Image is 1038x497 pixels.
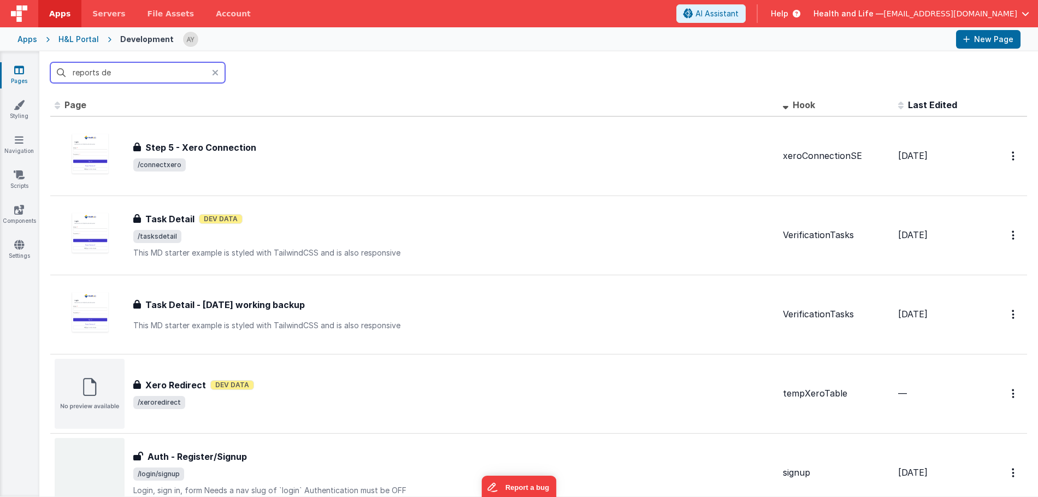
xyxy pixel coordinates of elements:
span: Dev Data [199,214,243,224]
img: 14202422f6480247bff2986d20d04001 [183,32,198,47]
p: Login, sign in, form Needs a nav slug of `login` Authentication must be OFF [133,485,774,496]
div: Development [120,34,174,45]
span: /login/signup [133,468,184,481]
button: Options [1005,145,1023,167]
button: Health and Life — [EMAIL_ADDRESS][DOMAIN_NAME] [813,8,1029,19]
span: /tasksdetail [133,230,181,243]
input: Search pages, id's ... [50,62,225,83]
span: /connectxero [133,158,186,171]
span: [DATE] [898,467,928,478]
span: — [898,388,907,399]
button: Options [1005,224,1023,246]
div: tempXeroTable [783,387,889,400]
div: VerificationTasks [783,308,889,321]
div: Apps [17,34,37,45]
span: AI Assistant [695,8,739,19]
h3: Auth - Register/Signup [148,450,247,463]
div: H&L Portal [58,34,99,45]
span: Page [64,99,86,110]
h3: Task Detail [145,212,194,226]
span: [EMAIL_ADDRESS][DOMAIN_NAME] [883,8,1017,19]
div: signup [783,466,889,479]
div: xeroConnectionSE [783,150,889,162]
button: AI Assistant [676,4,746,23]
button: Options [1005,382,1023,405]
span: Last Edited [908,99,957,110]
span: Hook [793,99,815,110]
p: This MD starter example is styled with TailwindCSS and is also responsive [133,247,774,258]
span: Health and Life — [813,8,883,19]
button: Options [1005,461,1023,484]
span: File Assets [148,8,194,19]
button: New Page [956,30,1021,49]
div: VerificationTasks [783,229,889,241]
span: [DATE] [898,309,928,319]
h3: Step 5 - Xero Connection [145,141,256,154]
span: /xeroredirect [133,396,185,409]
span: Apps [49,8,70,19]
p: This MD starter example is styled with TailwindCSS and is also responsive [133,320,774,331]
span: Dev Data [210,380,254,390]
h3: Task Detail - [DATE] working backup [145,298,305,311]
button: Options [1005,303,1023,326]
h3: Xero Redirect [145,378,206,392]
span: [DATE] [898,150,928,161]
span: Servers [92,8,125,19]
span: [DATE] [898,229,928,240]
span: Help [771,8,788,19]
